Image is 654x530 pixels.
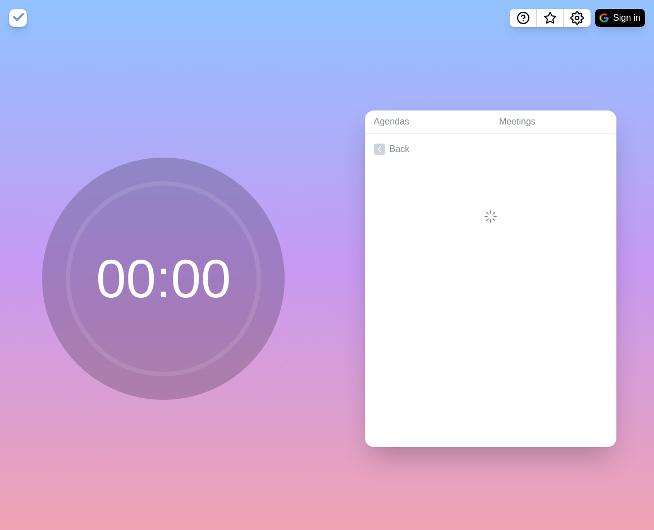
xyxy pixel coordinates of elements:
[564,9,591,27] button: Settings
[510,9,537,27] button: Help
[490,110,616,133] a: Meetings
[365,110,490,133] a: Agendas
[537,9,564,27] button: What’s new
[600,13,609,22] img: google logo
[9,9,27,27] img: timeblocks logo
[365,133,616,165] a: Back
[595,9,645,27] button: Sign in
